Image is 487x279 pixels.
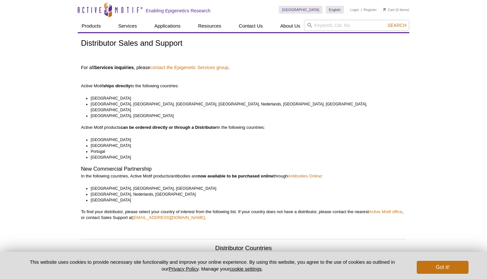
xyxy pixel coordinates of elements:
[304,20,409,31] input: Keyword, Cat. No.
[91,186,400,191] li: [GEOGRAPHIC_DATA], [GEOGRAPHIC_DATA], [GEOGRAPHIC_DATA]
[288,174,321,178] a: Antibodies Online
[279,6,323,14] a: [GEOGRAPHIC_DATA]
[81,71,406,89] p: Active Motif to the following countries:
[383,8,386,11] img: Your Cart
[388,23,406,28] span: Search
[81,245,406,253] h2: Distributor Countries
[91,149,400,154] li: Portugal
[81,166,406,172] h2: New Commercial Partnership
[350,7,359,12] a: Login
[91,154,400,160] li: [GEOGRAPHIC_DATA]
[78,20,105,32] a: Products
[363,7,377,12] a: Register
[150,65,229,70] a: contact the Epigenetic Services group
[198,174,274,178] strong: now available to be purchased online
[81,173,406,179] p: In the following countries, Active Motif products/antibodies are through :
[81,125,406,130] p: Active Motif products in the following countries:
[114,20,141,32] a: Services
[81,209,406,221] p: To find your distributor, please select your country of interest from the following list. If your...
[132,215,205,220] a: [EMAIL_ADDRESS][DOMAIN_NAME]
[230,266,262,272] button: cookie settings
[120,125,217,130] strong: can be ordered directly or through a Distributor
[383,7,394,12] a: Cart
[361,6,362,14] li: |
[146,8,210,14] h2: Enabling Epigenetics Research
[91,197,400,203] li: [GEOGRAPHIC_DATA]
[81,39,406,48] h1: Distributor Sales and Support
[91,143,400,149] li: [GEOGRAPHIC_DATA]
[91,95,400,101] li: [GEOGRAPHIC_DATA]
[81,65,406,70] h4: For all , please .
[194,20,225,32] a: Resources
[386,22,408,28] button: Search
[277,20,304,32] a: About Us
[94,65,134,70] strong: Services inquiries
[91,113,400,119] li: [GEOGRAPHIC_DATA], [GEOGRAPHIC_DATA]
[326,6,344,14] a: English
[91,137,400,143] li: [GEOGRAPHIC_DATA]
[169,266,198,272] a: Privacy Policy
[91,191,400,197] li: [GEOGRAPHIC_DATA], Nederlands, [GEOGRAPHIC_DATA]
[18,259,406,272] p: This website uses cookies to provide necessary site functionality and improve your online experie...
[417,261,469,274] button: Got it!
[383,6,409,14] li: (0 items)
[235,20,266,32] a: Contact Us
[103,83,130,88] strong: ships directly
[369,209,402,214] a: Active Motif office
[151,20,185,32] a: Applications
[91,101,400,113] li: [GEOGRAPHIC_DATA], [GEOGRAPHIC_DATA], [GEOGRAPHIC_DATA], [GEOGRAPHIC_DATA], Nederlands, [GEOGRAPH...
